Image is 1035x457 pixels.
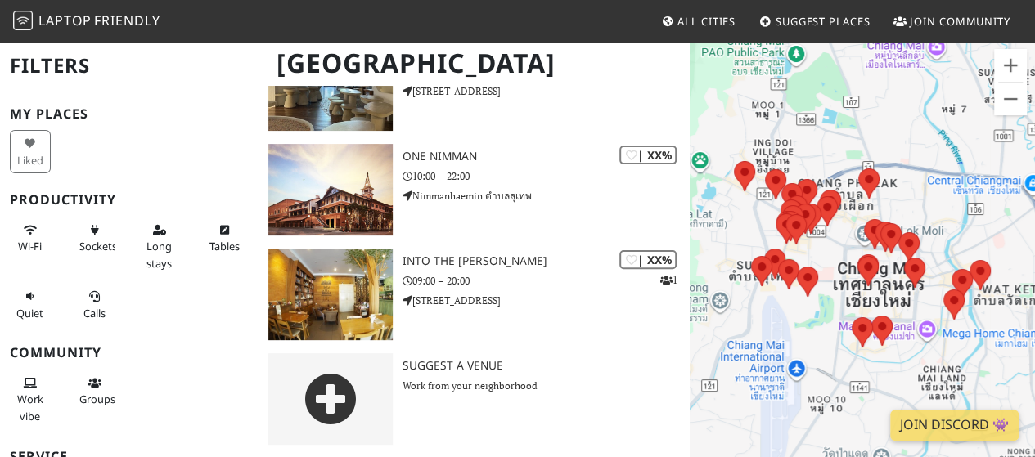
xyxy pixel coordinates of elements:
[403,359,690,373] h3: Suggest a Venue
[403,188,690,204] p: Nimmanhaemin ตำบลสุเทพ
[10,41,249,91] h2: Filters
[209,239,239,253] span: Work-friendly tables
[146,239,172,270] span: Long stays
[753,7,877,36] a: Suggest Places
[776,14,871,29] span: Suggest Places
[74,283,115,326] button: Calls
[263,41,686,86] h1: [GEOGRAPHIC_DATA]
[74,370,115,413] button: Groups
[259,249,690,340] a: Into the Woods | XX% 1 Into the [PERSON_NAME] 09:00 – 20:00 [STREET_ADDRESS]
[677,14,736,29] span: All Cities
[890,410,1019,441] a: Join Discord 👾
[994,49,1027,82] button: Zoom in
[259,353,690,445] a: Suggest a Venue Work from your neighborhood
[994,83,1027,115] button: Zoom out
[403,293,690,308] p: [STREET_ADDRESS]
[13,11,33,30] img: LaptopFriendly
[910,14,1010,29] span: Join Community
[17,392,43,423] span: People working
[18,239,42,253] span: Stable Wi-Fi
[887,7,1017,36] a: Join Community
[268,144,393,235] img: One Nimman
[403,273,690,289] p: 09:00 – 20:00
[10,283,51,326] button: Quiet
[403,150,690,164] h3: One Nimman
[403,378,690,393] p: Work from your neighborhood
[268,249,393,340] img: Into the Woods
[16,306,43,320] span: Quiet
[619,146,677,164] div: | XX%
[619,250,677,269] div: | XX%
[79,392,115,406] span: Group tables
[10,217,51,260] button: Wi-Fi
[38,11,92,29] span: Laptop
[659,272,677,288] p: 1
[259,144,690,235] a: One Nimman | XX% One Nimman 10:00 – 22:00 Nimmanhaemin ตำบลสุเทพ
[13,7,160,36] a: LaptopFriendly LaptopFriendly
[268,353,393,445] img: gray-place-d2bdb4477600e061c01bd816cc0f2ef0cfcb1ca9e3ad78868dd16fb2af073a21.png
[83,306,106,320] span: Video/audio calls
[10,370,51,429] button: Work vibe
[403,168,690,184] p: 10:00 – 22:00
[79,239,117,253] span: Power sockets
[204,217,245,260] button: Tables
[94,11,160,29] span: Friendly
[10,192,249,208] h3: Productivity
[403,254,690,268] h3: Into the [PERSON_NAME]
[655,7,742,36] a: All Cities
[10,106,249,122] h3: My Places
[139,217,180,276] button: Long stays
[10,345,249,361] h3: Community
[74,217,115,260] button: Sockets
